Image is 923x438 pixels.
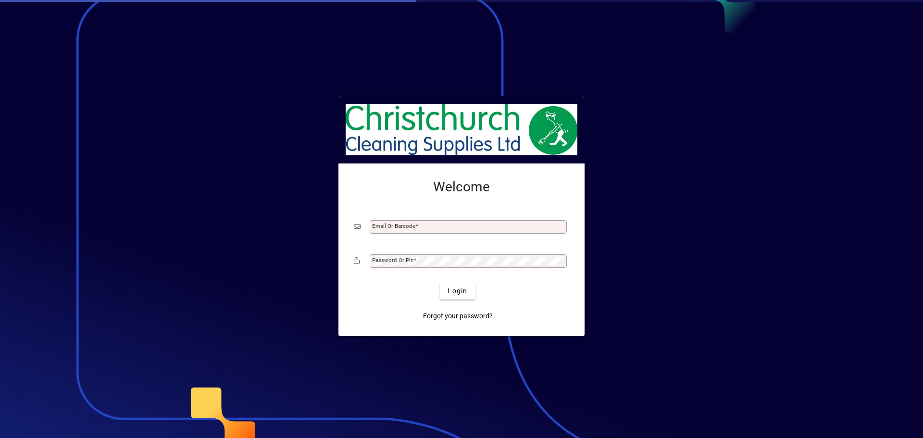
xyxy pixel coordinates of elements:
[354,179,569,195] h2: Welcome
[419,307,497,325] a: Forgot your password?
[448,286,467,296] span: Login
[423,311,493,321] span: Forgot your password?
[372,257,413,263] mat-label: Password or Pin
[372,223,415,229] mat-label: Email or Barcode
[440,282,475,300] button: Login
